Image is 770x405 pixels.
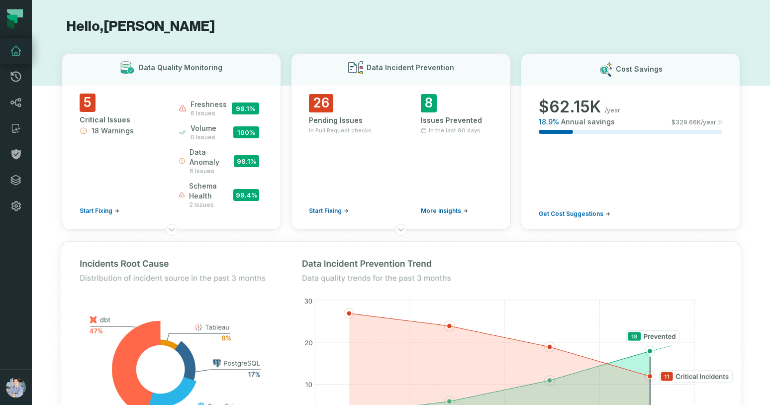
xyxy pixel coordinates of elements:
[234,155,260,167] span: 98.1 %
[672,118,716,126] span: $ 329.66K /year
[421,207,461,215] span: More insights
[80,94,96,112] span: 5
[189,201,233,209] span: 2 issues
[191,109,227,117] span: 6 issues
[191,133,216,141] span: 0 issues
[232,102,259,114] span: 98.1 %
[616,64,663,74] h3: Cost Savings
[139,63,222,73] h3: Data Quality Monitoring
[191,123,216,133] span: volume
[80,207,112,215] span: Start Fixing
[189,181,233,201] span: schema health
[309,126,372,134] span: in Pull Request checks
[92,126,134,136] span: 18 Warnings
[309,207,349,215] a: Start Fixing
[421,207,468,215] a: More insights
[80,207,119,215] a: Start Fixing
[421,115,493,125] div: Issues Prevented
[62,53,281,230] button: Data Quality Monitoring5Critical Issues18 WarningsStart Fixingfreshness6 issues98.1%volume0 issue...
[190,167,233,175] span: 6 issues
[605,106,620,114] span: /year
[80,115,161,125] div: Critical Issues
[309,94,333,112] span: 26
[6,378,26,398] img: avatar of Alon Nafta
[191,100,227,109] span: freshness
[62,18,740,35] h1: Hello, [PERSON_NAME]
[521,53,740,230] button: Cost Savings$62.15K/year18.9%Annual savings$329.66K/yearGet Cost Suggestions
[367,63,454,73] h3: Data Incident Prevention
[539,97,601,117] span: $ 62.15K
[539,210,603,218] span: Get Cost Suggestions
[429,126,481,134] span: In the last 90 days
[233,189,259,201] span: 99.4 %
[539,210,610,218] a: Get Cost Suggestions
[561,117,615,127] span: Annual savings
[421,94,437,112] span: 8
[233,126,259,138] span: 100 %
[190,147,233,167] span: data anomaly
[309,207,342,215] span: Start Fixing
[291,53,510,230] button: Data Incident Prevention26Pending Issuesin Pull Request checksStart Fixing8Issues PreventedIn the...
[309,115,381,125] div: Pending Issues
[539,117,559,127] span: 18.9 %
